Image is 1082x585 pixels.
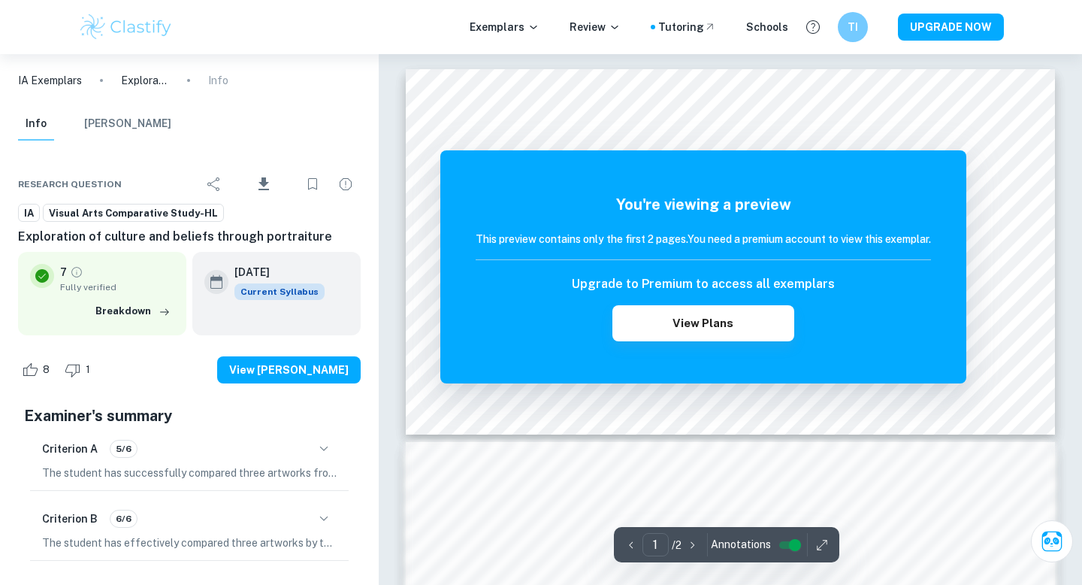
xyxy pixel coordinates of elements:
[18,228,361,246] h6: Exploration of culture and beliefs through portraiture
[24,405,355,427] h5: Examiner's summary
[18,108,54,141] button: Info
[572,275,835,293] h6: Upgrade to Premium to access all exemplars
[92,300,174,323] button: Breakdown
[42,465,337,481] p: The student has successfully compared three artworks from at least two different artists, fulfill...
[110,512,137,526] span: 6/6
[121,72,169,89] p: Exploration of culture and beliefs through portraiture
[234,264,313,280] h6: [DATE]
[570,19,621,35] p: Review
[60,280,174,294] span: Fully verified
[470,19,539,35] p: Exemplars
[42,535,337,551] p: The student has effectively compared three artworks by two different artists, fulfilling the requ...
[18,358,58,382] div: Like
[612,305,794,341] button: View Plans
[77,362,98,377] span: 1
[476,193,931,216] h5: You're viewing a preview
[19,206,39,221] span: IA
[61,358,98,382] div: Dislike
[672,537,682,553] p: / 2
[42,511,98,527] h6: Criterion B
[331,169,361,199] div: Report issue
[234,283,325,300] div: This exemplar is based on the current syllabus. Feel free to refer to it for inspiration/ideas wh...
[838,12,868,42] button: TI
[746,19,788,35] a: Schools
[476,231,931,247] h6: This preview contains only the first 2 pages. You need a premium account to view this exemplar.
[1031,520,1073,562] button: Ask Clai
[208,72,228,89] p: Info
[800,14,826,40] button: Help and Feedback
[44,206,223,221] span: Visual Arts Comparative Study-HL
[217,356,361,383] button: View [PERSON_NAME]
[18,72,82,89] a: IA Exemplars
[898,14,1004,41] button: UPGRADE NOW
[43,204,224,223] a: Visual Arts Comparative Study-HL
[658,19,716,35] a: Tutoring
[845,19,862,35] h6: TI
[232,165,295,204] div: Download
[60,264,67,280] p: 7
[234,283,325,300] span: Current Syllabus
[84,108,171,141] button: [PERSON_NAME]
[199,169,229,199] div: Share
[35,362,58,377] span: 8
[78,12,174,42] img: Clastify logo
[18,177,122,191] span: Research question
[42,441,98,457] h6: Criterion A
[298,169,328,199] div: Bookmark
[711,537,771,553] span: Annotations
[70,265,83,279] a: Grade fully verified
[110,442,137,456] span: 5/6
[18,204,40,223] a: IA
